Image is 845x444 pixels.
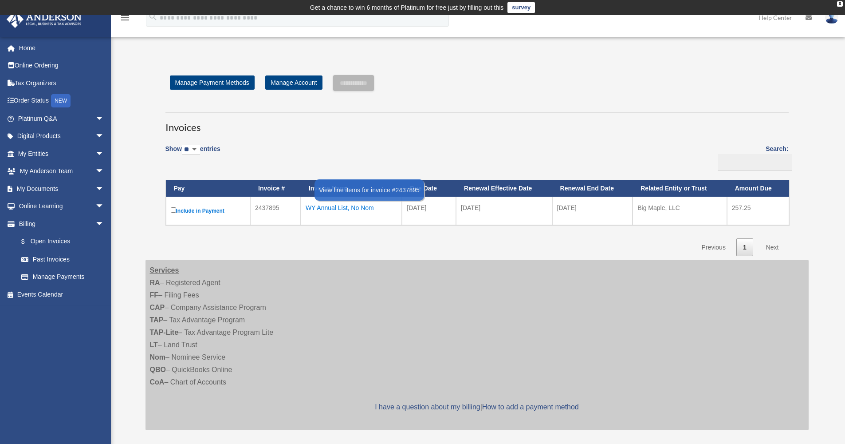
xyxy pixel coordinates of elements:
[507,2,535,13] a: survey
[150,366,166,373] strong: QBO
[12,233,109,251] a: $Open Invoices
[95,110,113,128] span: arrow_drop_down
[150,341,158,349] strong: LT
[150,279,160,286] strong: RA
[6,180,118,198] a: My Documentsarrow_drop_down
[310,2,504,13] div: Get a chance to win 6 months of Platinum for free just by filling out this
[402,197,456,225] td: [DATE]
[552,180,633,197] th: Renewal End Date: activate to sort column ascending
[150,401,804,413] p: |
[6,39,118,57] a: Home
[825,11,838,24] img: User Pic
[150,291,159,299] strong: FF
[148,12,158,22] i: search
[182,145,200,155] select: Showentries
[552,197,633,225] td: [DATE]
[95,198,113,216] span: arrow_drop_down
[6,285,118,303] a: Events Calendar
[250,197,301,225] td: 2437895
[375,403,480,411] a: I have a question about my billing
[718,154,792,171] input: Search:
[12,268,113,286] a: Manage Payments
[759,238,786,257] a: Next
[6,74,118,92] a: Tax Organizers
[51,94,71,107] div: NEW
[837,1,843,7] div: close
[150,329,179,336] strong: TAP-Lite
[265,75,322,90] a: Manage Account
[402,180,456,197] th: Due Date: activate to sort column ascending
[727,197,789,225] td: 257.25
[633,197,727,225] td: Big Maple, LLC
[95,127,113,146] span: arrow_drop_down
[6,92,118,110] a: Order StatusNEW
[95,163,113,181] span: arrow_drop_down
[150,304,165,311] strong: CAP
[695,238,732,257] a: Previous
[633,180,727,197] th: Related Entity or Trust: activate to sort column ascending
[145,260,809,430] div: – Registered Agent – Filing Fees – Company Assistance Program – Tax Advantage Program – Tax Advan...
[120,12,130,23] i: menu
[150,316,164,324] strong: TAP
[250,180,301,197] th: Invoice #: activate to sort column ascending
[456,180,552,197] th: Renewal Effective Date: activate to sort column ascending
[6,57,118,75] a: Online Ordering
[301,180,402,197] th: Invoice Name: activate to sort column ascending
[26,236,31,247] span: $
[171,206,246,216] label: Include in Payment
[6,163,118,180] a: My Anderson Teamarrow_drop_down
[736,238,753,257] a: 1
[171,207,176,213] input: Include in Payment
[6,198,118,215] a: Online Learningarrow_drop_down
[150,353,166,361] strong: Nom
[95,145,113,163] span: arrow_drop_down
[6,215,113,233] a: Billingarrow_drop_down
[166,180,251,197] th: Pay: activate to sort column descending
[170,75,255,90] a: Manage Payment Methods
[727,180,789,197] th: Amount Due: activate to sort column ascending
[95,215,113,233] span: arrow_drop_down
[6,127,118,145] a: Digital Productsarrow_drop_down
[150,378,165,386] strong: CoA
[4,11,84,28] img: Anderson Advisors Platinum Portal
[6,110,118,127] a: Platinum Q&Aarrow_drop_down
[150,266,179,274] strong: Services
[482,403,579,411] a: How to add a payment method
[6,145,118,163] a: My Entitiesarrow_drop_down
[165,112,789,135] h3: Invoices
[165,143,220,164] label: Show entries
[715,143,789,171] label: Search:
[306,202,397,214] div: WY Annual List, No Nom
[12,250,113,268] a: Past Invoices
[456,197,552,225] td: [DATE]
[120,16,130,23] a: menu
[95,180,113,198] span: arrow_drop_down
